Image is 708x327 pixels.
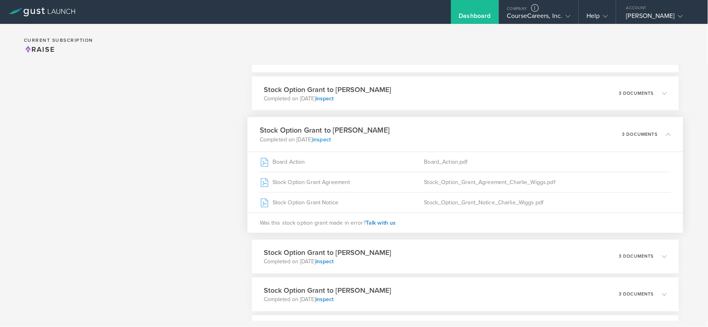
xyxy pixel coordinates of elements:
p: 3 documents [619,255,654,259]
span: Raise [24,45,55,54]
div: Board_Action.pdf [424,152,671,172]
div: Stock_Option_Grant_Notice_Charlie_Wiggs.pdf [424,193,671,213]
p: 3 documents [619,91,654,96]
a: inspect [316,258,333,265]
div: Dashboard [459,12,491,24]
a: inspect [316,95,333,102]
p: Completed on [DATE] [260,136,390,144]
div: Stock_Option_Grant_Agreement_Charlie_Wiggs.pdf [424,172,671,192]
iframe: Chat Widget [668,289,708,327]
h3: Stock Option Grant to [PERSON_NAME] [264,286,391,296]
span: Talk with us [366,219,396,226]
div: Help [587,12,608,24]
p: 3 documents [619,292,654,297]
p: Completed on [DATE] [264,258,391,266]
h3: Stock Option Grant to [PERSON_NAME] [260,125,390,136]
div: Stock Option Grant Agreement [260,172,424,192]
h3: Stock Option Grant to [PERSON_NAME] [264,248,391,258]
div: Stock Option Grant Notice [260,193,424,213]
div: [PERSON_NAME] [626,12,694,24]
p: Completed on [DATE] [264,296,391,304]
p: Completed on [DATE] [264,95,391,103]
div: CourseCareers, Inc. [507,12,571,24]
a: inspect [312,136,331,143]
div: Was this stock option grant made in error? [247,213,683,233]
p: 3 documents [622,132,658,137]
a: inspect [316,296,333,303]
div: Board Action [260,152,424,172]
h2: Current Subscription [24,38,93,43]
h3: Stock Option Grant to [PERSON_NAME] [264,84,391,95]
